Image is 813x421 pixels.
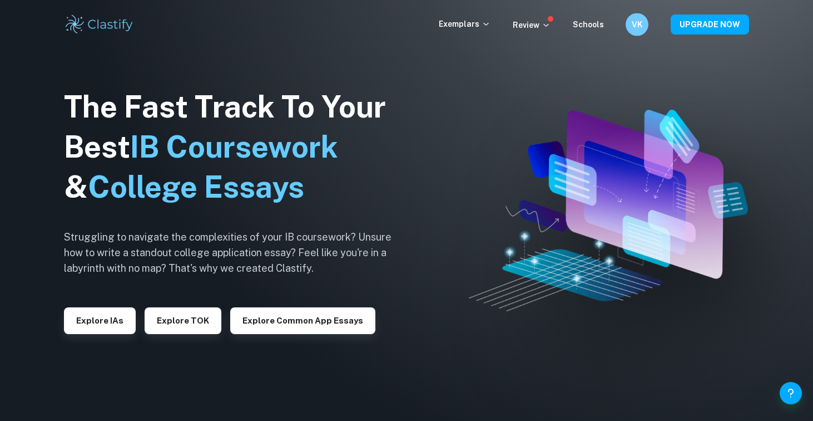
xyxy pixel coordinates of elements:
[671,14,749,35] button: UPGRADE NOW
[130,129,338,164] span: IB Coursework
[64,13,135,36] img: Clastify logo
[573,20,604,29] a: Schools
[230,307,375,334] button: Explore Common App essays
[626,13,648,36] button: VK
[230,315,375,325] a: Explore Common App essays
[64,307,136,334] button: Explore IAs
[631,18,644,31] h6: VK
[88,169,304,204] span: College Essays
[439,18,490,30] p: Exemplars
[469,110,748,312] img: Clastify hero
[64,315,136,325] a: Explore IAs
[513,19,551,31] p: Review
[145,307,221,334] button: Explore TOK
[64,87,409,207] h1: The Fast Track To Your Best &
[64,229,409,276] h6: Struggling to navigate the complexities of your IB coursework? Unsure how to write a standout col...
[780,382,802,404] button: Help and Feedback
[145,315,221,325] a: Explore TOK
